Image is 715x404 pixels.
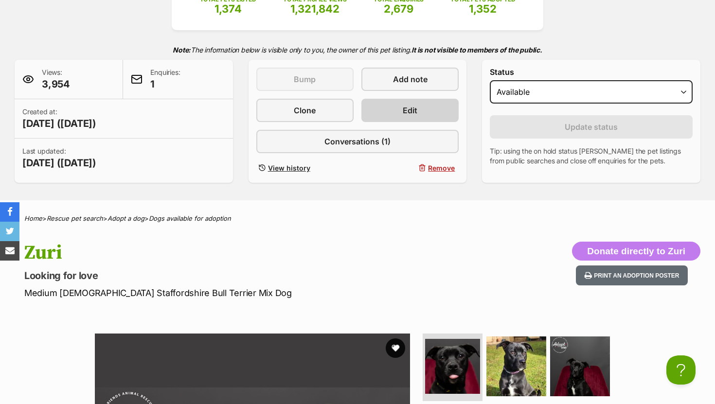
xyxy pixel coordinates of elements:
[572,242,700,261] button: Donate directly to Zuri
[361,68,459,91] a: Add note
[42,68,70,91] p: Views:
[256,68,354,91] button: Bump
[173,46,191,54] strong: Note:
[361,99,459,122] a: Edit
[576,265,688,285] button: Print an adoption poster
[403,105,417,116] span: Edit
[24,269,436,282] p: Looking for love
[324,136,391,147] span: Conversations (1)
[22,107,96,130] p: Created at:
[428,163,455,173] span: Remove
[386,338,405,358] button: favourite
[490,68,693,76] label: Status
[469,2,497,15] span: 1,352
[268,163,310,173] span: View history
[256,161,354,175] a: View history
[22,146,96,170] p: Last updated:
[393,73,428,85] span: Add note
[42,77,70,91] span: 3,954
[490,146,693,166] p: Tip: using the on hold status [PERSON_NAME] the pet listings from public searches and close off e...
[47,214,103,222] a: Rescue pet search
[490,115,693,139] button: Update status
[411,46,542,54] strong: It is not visible to members of the public.
[565,121,618,133] span: Update status
[361,161,459,175] button: Remove
[22,156,96,170] span: [DATE] ([DATE])
[294,73,316,85] span: Bump
[214,2,242,15] span: 1,374
[384,2,413,15] span: 2,679
[256,130,459,153] a: Conversations (1)
[486,336,546,396] img: Photo of Zuri
[294,105,316,116] span: Clone
[22,117,96,130] span: [DATE] ([DATE])
[425,339,480,394] img: Photo of Zuri
[24,286,436,299] p: Medium [DEMOGRAPHIC_DATA] Staffordshire Bull Terrier Mix Dog
[24,242,436,264] h1: Zuri
[107,214,144,222] a: Adopt a dog
[15,40,700,60] p: The information below is visible only to you, the owner of this pet listing.
[149,214,231,222] a: Dogs available for adoption
[150,77,180,91] span: 1
[666,355,696,385] iframe: Help Scout Beacon - Open
[290,2,340,15] span: 1,321,842
[256,99,354,122] a: Clone
[150,68,180,91] p: Enquiries:
[24,214,42,222] a: Home
[550,336,610,396] img: Photo of Zuri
